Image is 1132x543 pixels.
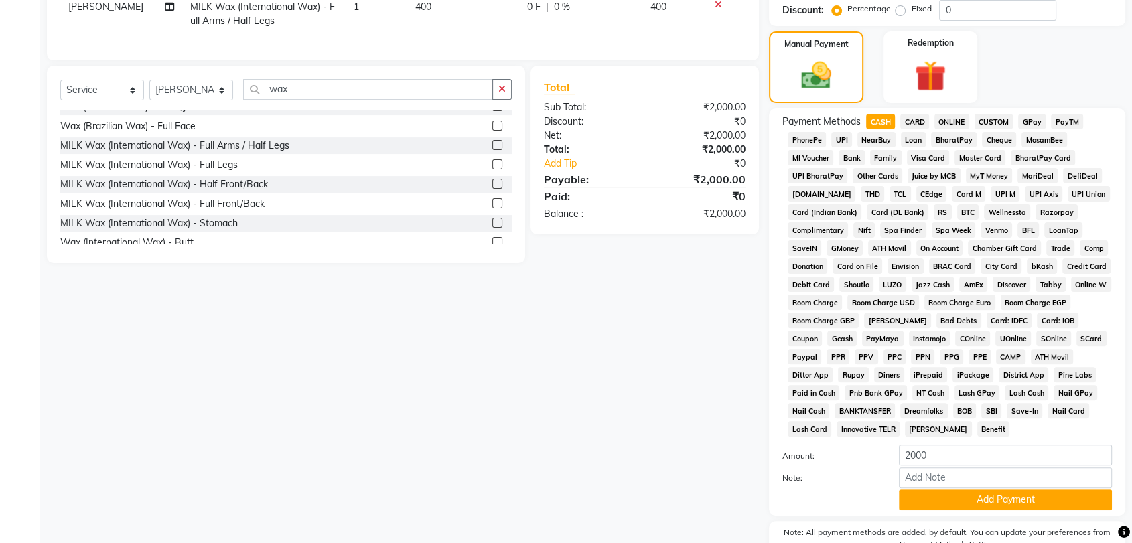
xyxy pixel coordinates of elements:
[663,157,756,171] div: ₹0
[905,421,972,437] span: [PERSON_NAME]
[1063,168,1102,183] span: DefiDeal
[1018,114,1046,129] span: GPay
[534,100,645,114] div: Sub Total:
[1054,367,1096,382] span: Pine Labs
[788,349,821,364] span: Paypal
[977,421,1010,437] span: Benefit
[991,186,1019,202] span: UPI M
[924,295,995,310] span: Room Charge Euro
[981,222,1012,238] span: Venmo
[901,132,926,147] span: Loan
[853,168,902,183] span: Other Cards
[645,129,756,143] div: ₹2,000.00
[788,240,821,256] span: SaveIN
[912,385,949,400] span: NT Cash
[952,186,985,202] span: Card M
[1021,132,1067,147] span: MosamBee
[912,277,954,292] span: Jazz Cash
[784,38,849,50] label: Manual Payment
[544,80,575,94] span: Total
[1048,403,1089,418] span: Nail Card
[788,186,855,202] span: [DOMAIN_NAME]
[534,114,645,129] div: Discount:
[981,258,1021,274] span: City Card
[916,240,963,256] span: On Account
[1011,150,1075,165] span: BharatPay Card
[415,1,431,13] span: 400
[650,1,666,13] span: 400
[969,349,991,364] span: PPE
[788,204,861,220] span: Card (Indian Bank)
[1036,331,1071,346] span: SOnline
[772,450,889,462] label: Amount:
[864,313,931,328] span: [PERSON_NAME]
[60,158,238,172] div: MILK Wax (International Wax) - Full Legs
[645,188,756,204] div: ₹0
[984,204,1030,220] span: Wellnessta
[954,150,1005,165] span: Master Card
[880,222,926,238] span: Spa Finder
[645,114,756,129] div: ₹0
[838,367,869,382] span: Rupay
[788,403,829,418] span: Nail Cash
[932,222,976,238] span: Spa Week
[908,168,961,183] span: Juice by MCB
[1054,385,1097,400] span: Nail GPay
[879,277,906,292] span: LUZO
[934,204,952,220] span: RS
[788,277,834,292] span: Debit Card
[788,421,831,437] span: Lash Card
[987,313,1032,328] span: Card: IDFC
[1036,277,1066,292] span: Tabby
[899,467,1112,488] input: Add Note
[788,150,833,165] span: MI Voucher
[870,150,902,165] span: Family
[911,3,931,15] label: Fixed
[782,3,824,17] div: Discount:
[868,240,911,256] span: ATH Movil
[1044,222,1082,238] span: LoanTap
[788,313,859,328] span: Room Charge GBP
[827,240,863,256] span: GMoney
[888,258,924,274] span: Envision
[837,421,900,437] span: Innovative TELR
[1007,403,1042,418] span: Save-In
[996,349,1025,364] span: CAMP
[1017,222,1039,238] span: BFL
[975,114,1013,129] span: CUSTOM
[847,295,919,310] span: Room Charge USD
[645,100,756,114] div: ₹2,000.00
[1071,277,1111,292] span: Online W
[1046,240,1074,256] span: Trade
[1051,114,1083,129] span: PayTM
[839,277,873,292] span: Shoutlo
[936,313,981,328] span: Bad Debts
[788,385,839,400] span: Paid in Cash
[907,150,950,165] span: Visa Card
[833,258,882,274] span: Card on File
[847,3,890,15] label: Percentage
[953,403,977,418] span: BOB
[60,216,238,230] div: MILK Wax (International Wax) - Stomach
[68,1,143,13] span: [PERSON_NAME]
[60,139,289,153] div: MILK Wax (International Wax) - Full Arms / Half Legs
[835,403,895,418] span: BANKTANSFER
[60,119,196,133] div: Wax (Brazilian Wax) - Full Face
[788,168,847,183] span: UPI BharatPay
[999,367,1048,382] span: District App
[827,349,849,364] span: PPR
[866,114,895,129] span: CASH
[874,367,904,382] span: Diners
[1027,258,1057,274] span: bKash
[534,157,663,171] a: Add Tip
[1080,240,1108,256] span: Comp
[929,258,976,274] span: BRAC Card
[909,331,950,346] span: Instamojo
[845,385,907,400] span: Pnb Bank GPay
[916,186,947,202] span: CEdge
[534,129,645,143] div: Net:
[1005,385,1048,400] span: Lash Cash
[772,472,889,484] label: Note:
[788,132,826,147] span: PhonePe
[968,240,1041,256] span: Chamber Gift Card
